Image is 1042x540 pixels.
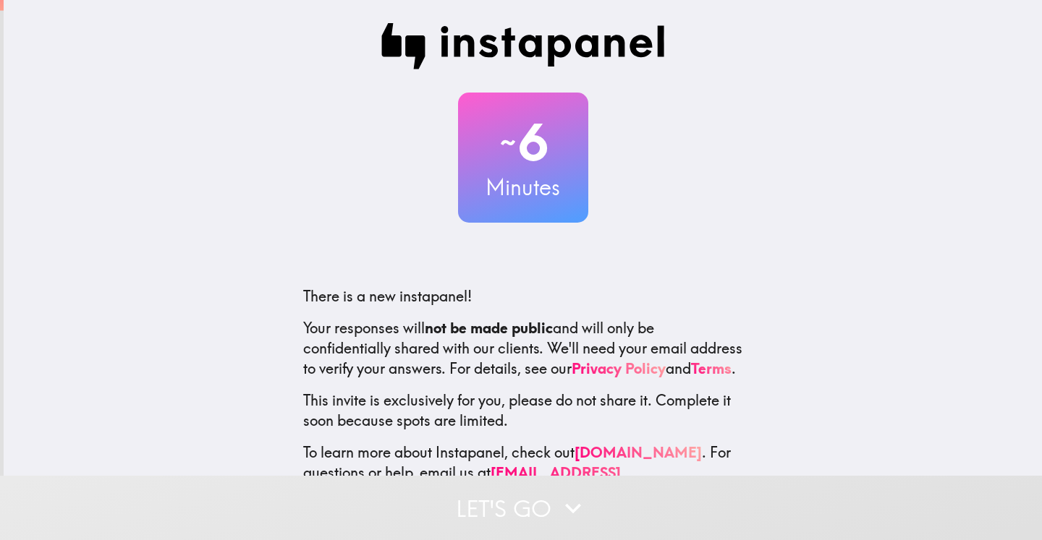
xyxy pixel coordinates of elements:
[303,318,743,379] p: Your responses will and will only be confidentially shared with our clients. We'll need your emai...
[458,113,588,172] h2: 6
[303,287,472,305] span: There is a new instapanel!
[381,23,665,69] img: Instapanel
[691,359,732,377] a: Terms
[498,121,518,164] span: ~
[303,390,743,431] p: This invite is exclusively for you, please do not share it. Complete it soon because spots are li...
[575,443,702,461] a: [DOMAIN_NAME]
[458,172,588,202] h3: Minutes
[572,359,666,377] a: Privacy Policy
[425,319,553,337] b: not be made public
[303,442,743,503] p: To learn more about Instapanel, check out . For questions or help, email us at .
